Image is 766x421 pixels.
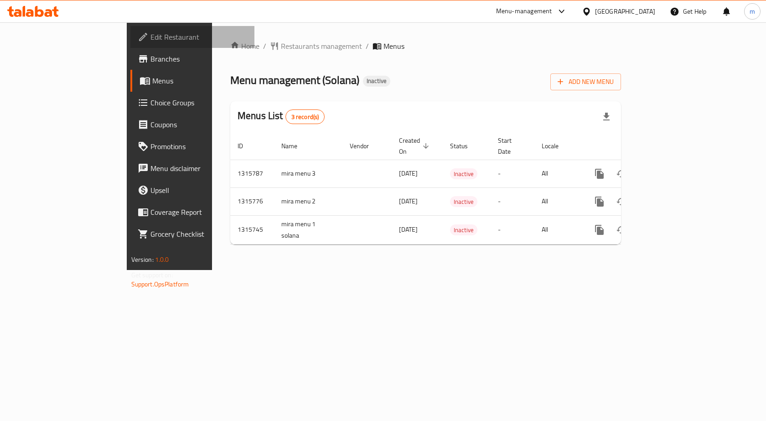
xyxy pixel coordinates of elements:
div: Export file [595,106,617,128]
span: [DATE] [399,167,418,179]
span: Choice Groups [150,97,248,108]
span: Promotions [150,141,248,152]
button: Change Status [611,191,632,213]
li: / [263,41,266,52]
a: Support.OpsPlatform [131,278,189,290]
a: Upsell [130,179,255,201]
span: Menus [152,75,248,86]
a: Edit Restaurant [130,26,255,48]
td: All [534,187,581,215]
button: Change Status [611,219,632,241]
td: mira menu 3 [274,160,342,187]
span: Coverage Report [150,207,248,218]
span: Locale [542,140,570,151]
span: Created On [399,135,432,157]
span: Name [281,140,309,151]
table: enhanced table [230,132,683,244]
span: [DATE] [399,223,418,235]
span: Inactive [450,197,477,207]
a: Coupons [130,114,255,135]
button: more [589,163,611,185]
a: Choice Groups [130,92,255,114]
span: 3 record(s) [286,113,325,121]
div: Inactive [363,76,390,87]
span: Restaurants management [281,41,362,52]
span: Inactive [450,225,477,235]
span: 1.0.0 [155,254,169,265]
td: All [534,215,581,244]
span: Inactive [450,169,477,179]
span: Menu management ( Solana ) [230,70,359,90]
div: [GEOGRAPHIC_DATA] [595,6,655,16]
td: - [491,215,534,244]
a: Grocery Checklist [130,223,255,245]
button: more [589,191,611,213]
span: Version: [131,254,154,265]
span: Menu disclaimer [150,163,248,174]
span: Upsell [150,185,248,196]
span: Coupons [150,119,248,130]
div: Menu-management [496,6,552,17]
td: - [491,160,534,187]
button: Change Status [611,163,632,185]
span: Inactive [363,77,390,85]
span: Branches [150,53,248,64]
td: All [534,160,581,187]
a: Coverage Report [130,201,255,223]
a: Restaurants management [270,41,362,52]
span: ID [238,140,255,151]
a: Menus [130,70,255,92]
span: Grocery Checklist [150,229,248,239]
h2: Menus List [238,109,325,124]
span: Start Date [498,135,523,157]
button: Add New Menu [550,73,621,90]
li: / [366,41,369,52]
span: Menus [383,41,404,52]
span: Add New Menu [558,76,614,88]
span: Vendor [350,140,381,151]
span: m [750,6,755,16]
th: Actions [581,132,683,160]
span: Get support on: [131,269,173,281]
span: Status [450,140,480,151]
a: Branches [130,48,255,70]
span: Edit Restaurant [150,31,248,42]
a: Menu disclaimer [130,157,255,179]
div: Inactive [450,196,477,207]
nav: breadcrumb [230,41,621,52]
span: [DATE] [399,195,418,207]
td: - [491,187,534,215]
td: mira menu 1 solana [274,215,342,244]
button: more [589,219,611,241]
a: Promotions [130,135,255,157]
td: mira menu 2 [274,187,342,215]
